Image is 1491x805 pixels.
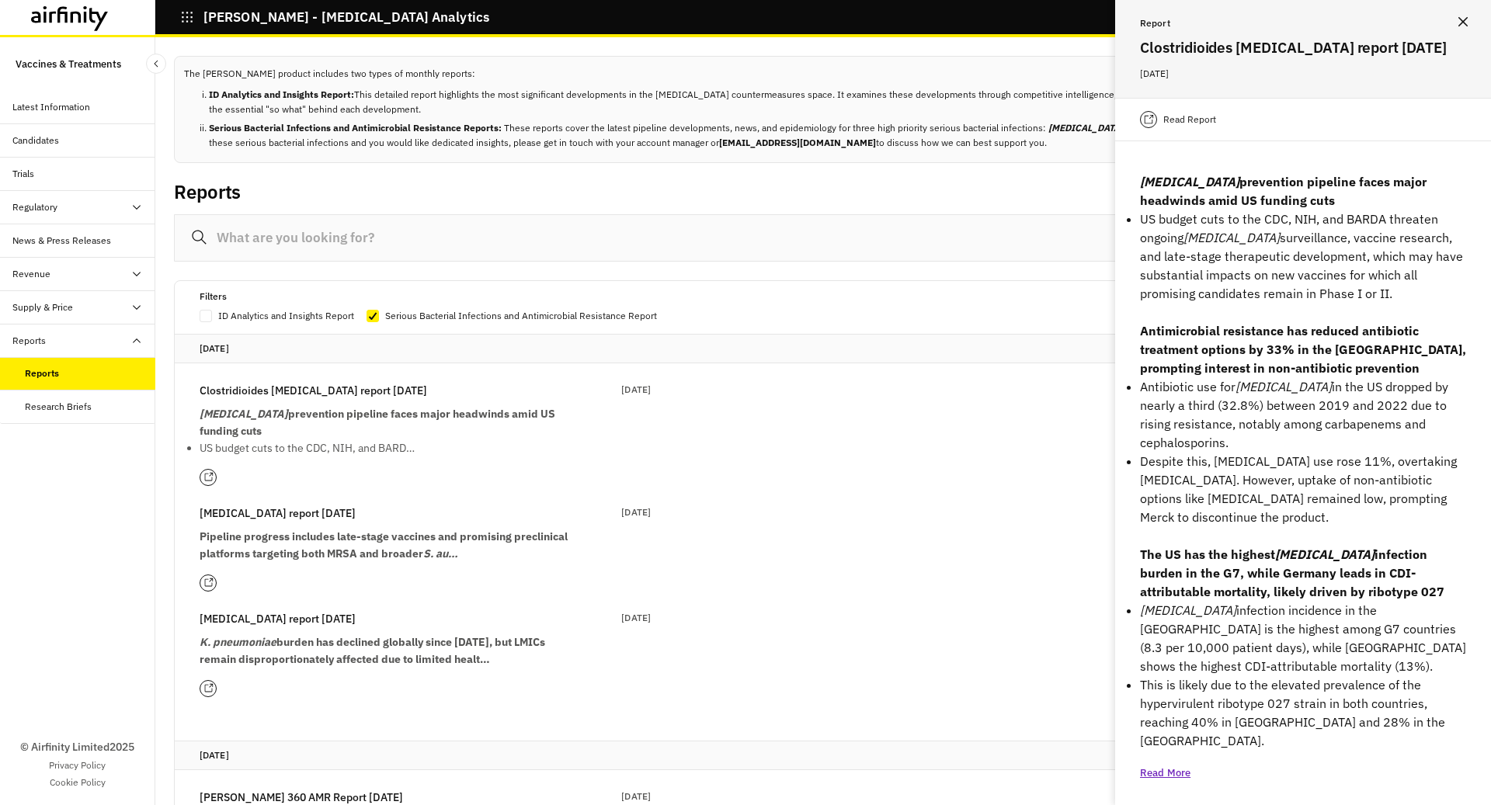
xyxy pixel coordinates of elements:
p: [PERSON_NAME] - [MEDICAL_DATA] Analytics [203,10,489,24]
div: Reports [25,366,59,380]
input: What are you looking for? [174,214,1472,262]
p: Filters [200,288,227,305]
div: The [PERSON_NAME] product includes two types of monthly reports: [174,56,1472,163]
strong: prevention pipeline faces major headwinds amid US funding cuts [1140,174,1427,208]
h2: Clostridioides [MEDICAL_DATA] report [DATE] [1140,36,1466,59]
p: [MEDICAL_DATA] report [DATE] [200,505,356,522]
p: ID Analytics and Insights Report [218,308,354,324]
em: K. pneumoniae [200,635,276,649]
p: [DATE] [621,382,651,397]
div: Reports [12,334,46,348]
b: Serious Bacterial Infections and Antimicrobial Resistance Reports: [209,122,504,134]
em: [MEDICAL_DATA] [1140,174,1239,189]
p: Read Report [1163,112,1216,127]
b: [MEDICAL_DATA], [MEDICAL_DATA] and [MEDICAL_DATA]. [1048,122,1302,134]
strong: Pipeline progress includes late-stage vaccines and promising preclinical platforms targeting both... [200,529,568,560]
p: infection incidence in the [GEOGRAPHIC_DATA] is the highest among G7 countries (8.3 per 10,000 pa... [1140,601,1466,675]
a: Cookie Policy [50,776,106,789]
div: Latest Information [12,100,90,114]
div: Regulatory [12,200,57,214]
p: © Airfinity Limited 2025 [20,739,134,755]
div: Candidates [12,134,59,147]
div: Research Briefs [25,400,92,414]
p: Despite this, [MEDICAL_DATA] use rose 11%, overtaking [MEDICAL_DATA]. However, uptake of non-anti... [1140,452,1466,526]
b: ID Analytics and Insights Report: [209,88,354,100]
p: US budget cuts to the CDC, NIH, and BARDA threaten ongoing surveillance, vaccine research, and la... [1140,210,1466,303]
em: [MEDICAL_DATA] [200,407,288,421]
button: [PERSON_NAME] - [MEDICAL_DATA] Analytics [180,4,489,30]
button: Close Sidebar [146,54,166,74]
p: [DATE] [621,610,651,626]
li: This detailed report highlights the most significant developments in the [MEDICAL_DATA] counterme... [209,87,1462,116]
p: Vaccines & Treatments [16,50,121,78]
em: [MEDICAL_DATA] [1183,230,1280,245]
strong: The US has the highest infection burden in the G7, while Germany leads in CDI-attributable mortal... [1140,546,1444,599]
p: [DATE] [1140,65,1466,82]
div: News & Press Releases [12,234,111,248]
em: [MEDICAL_DATA] [1236,379,1332,394]
p: Clostridioides [MEDICAL_DATA] report [DATE] [200,382,427,399]
div: Trials [12,167,34,181]
a: Privacy Policy [49,758,106,772]
strong: burden has declined globally since [DATE], but LMICs remain disproportionately affected due to li... [200,635,545,666]
p: Read More [1140,765,1190,781]
p: Antibiotic use for in the US dropped by nearly a third (32.8%) between 2019 and 2022 due to risin... [1140,377,1466,452]
p: US budget cuts to the CDC, NIH, and BARD… [200,439,572,456]
b: [EMAIL_ADDRESS][DOMAIN_NAME] [719,137,876,148]
div: Supply & Price [12,300,73,314]
em: [MEDICAL_DATA] [1140,602,1236,618]
strong: Antimicrobial resistance has reduced antibiotic treatment options by 33% in the [GEOGRAPHIC_DATA]... [1140,323,1466,376]
p: [DATE] [621,505,651,520]
p: [MEDICAL_DATA] report [DATE] [200,610,356,627]
p: This is likely due to the elevated prevalence of the hypervirulent ribotype 027 strain in both co... [1140,675,1466,750]
div: Revenue [12,267,50,281]
p: [DATE] [621,789,651,804]
p: [DATE] [200,748,1447,763]
li: These reports cover the latest pipeline developments, news, and epidemiology for three high prior... [209,120,1462,150]
em: S. au… [423,546,458,560]
strong: prevention pipeline faces major headwinds amid US funding cuts [200,407,555,438]
h2: Reports [174,181,241,203]
em: [MEDICAL_DATA] [1275,546,1375,562]
p: [DATE] [200,341,1447,356]
p: Serious Bacterial Infections and Antimicrobial Resistance Report [385,308,657,324]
